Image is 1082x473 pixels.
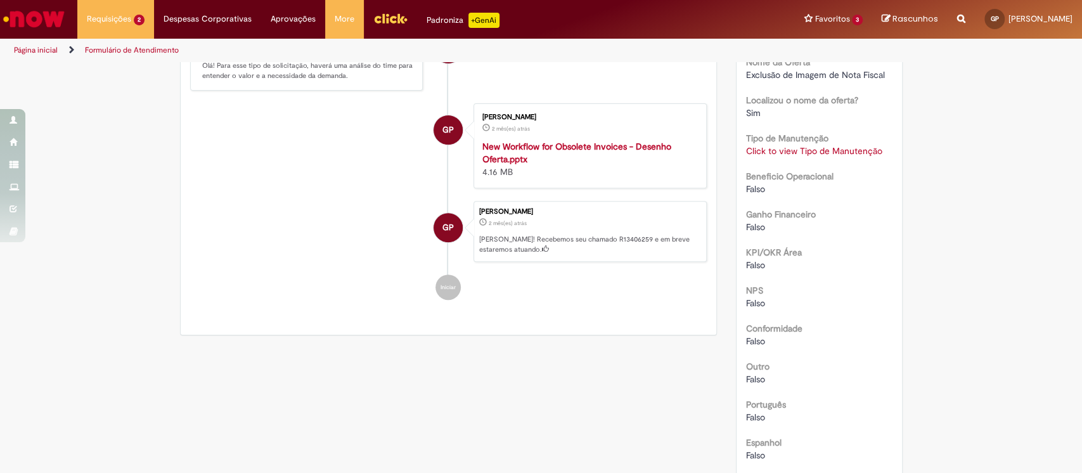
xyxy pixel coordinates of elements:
[746,171,834,182] b: Beneficio Operacional
[746,221,765,233] span: Falso
[746,145,882,157] a: Click to view Tipo de Manutenção
[1008,13,1072,24] span: [PERSON_NAME]
[892,13,938,25] span: Rascunhos
[14,45,58,55] a: Página inicial
[479,235,700,254] p: [PERSON_NAME]! Recebemos seu chamado R13406259 e em breve estaremos atuando.
[482,140,693,178] div: 4.16 MB
[335,13,354,25] span: More
[373,9,408,28] img: click_logo_yellow_360x200.png
[87,13,131,25] span: Requisições
[746,209,816,220] b: Ganho Financeiro
[427,13,499,28] div: Padroniza
[991,15,999,23] span: GP
[746,437,782,448] b: Espanhol
[482,113,693,121] div: [PERSON_NAME]
[271,13,316,25] span: Aprovações
[85,45,179,55] a: Formulário de Atendimento
[468,13,499,28] p: +GenAi
[190,201,707,262] li: Giovana Durante Pinto
[746,335,765,347] span: Falso
[746,450,765,461] span: Falso
[746,297,765,309] span: Falso
[746,107,761,119] span: Sim
[746,323,802,334] b: Conformidade
[746,56,810,68] b: Nome da Oferta
[164,13,252,25] span: Despesas Corporativas
[815,13,849,25] span: Favoritos
[746,69,885,81] span: Exclusão de Imagem de Nota Fiscal
[492,125,530,133] span: 2 mês(es) atrás
[10,39,712,62] ul: Trilhas de página
[746,133,828,144] b: Tipo de Manutenção
[746,247,802,258] b: KPI/OKR Área
[134,15,145,25] span: 2
[442,212,454,243] span: GP
[746,411,765,423] span: Falso
[202,61,413,81] p: Olá! Para esse tipo de solicitação, haverá uma análise do time para entender o valor e a necessid...
[746,259,765,271] span: Falso
[479,208,700,216] div: [PERSON_NAME]
[482,141,671,165] a: New Workflow for Obsolete Invoices - Desenho Oferta.pptx
[746,94,858,106] b: Localizou o nome da oferta?
[746,285,763,296] b: NPS
[882,13,938,25] a: Rascunhos
[434,213,463,242] div: Giovana Durante Pinto
[434,115,463,145] div: Giovana Durante Pinto
[492,125,530,133] time: 12/08/2025 20:20:31
[489,219,527,227] span: 2 mês(es) atrás
[852,15,863,25] span: 3
[746,183,765,195] span: Falso
[489,219,527,227] time: 12/08/2025 20:21:14
[442,115,454,145] span: GP
[1,6,67,32] img: ServiceNow
[746,361,770,372] b: Outro
[746,373,765,385] span: Falso
[746,399,786,410] b: Português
